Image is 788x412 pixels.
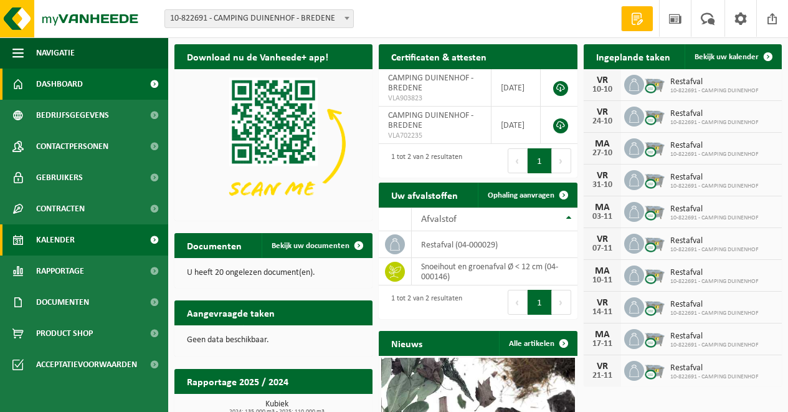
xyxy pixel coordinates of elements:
[590,203,615,213] div: MA
[590,298,615,308] div: VR
[388,74,473,93] span: CAMPING DUINENHOF - BREDENE
[685,44,781,69] a: Bekijk uw kalender
[499,331,576,356] a: Alle artikelen
[491,69,541,107] td: [DATE]
[590,117,615,126] div: 24-10
[412,231,577,258] td: restafval (04-000029)
[670,310,759,317] span: 10-822691 - CAMPING DUINENHOF
[164,9,354,28] span: 10-822691 - CAMPING DUINENHOF - BREDENE
[379,183,470,207] h2: Uw afvalstoffen
[388,131,481,141] span: VLA702235
[165,10,353,27] span: 10-822691 - CAMPING DUINENHOF - BREDENE
[670,119,759,127] span: 10-822691 - CAMPING DUINENHOF
[670,332,759,342] span: Restafval
[174,44,341,69] h2: Download nu de Vanheede+ app!
[379,331,435,355] h2: Nieuws
[644,105,665,126] img: WB-2500-CU
[590,308,615,317] div: 14-11
[670,173,759,183] span: Restafval
[644,137,665,158] img: WB-2500-CU
[670,246,759,254] span: 10-822691 - CAMPING DUINENHOF
[644,232,665,253] img: WB-2500-CU
[590,85,615,94] div: 10-10
[379,44,499,69] h2: Certificaten & attesten
[670,268,759,278] span: Restafval
[590,330,615,340] div: MA
[670,151,759,158] span: 10-822691 - CAMPING DUINENHOF
[491,107,541,144] td: [DATE]
[644,327,665,348] img: WB-2500-CU
[528,290,552,315] button: 1
[385,147,462,175] div: 1 tot 2 van 2 resultaten
[670,77,759,87] span: Restafval
[670,204,759,214] span: Restafval
[670,141,759,151] span: Restafval
[584,44,683,69] h2: Ingeplande taken
[36,131,108,162] span: Contactpersonen
[670,183,759,190] span: 10-822691 - CAMPING DUINENHOF
[528,148,552,173] button: 1
[590,213,615,221] div: 03-11
[590,149,615,158] div: 27-10
[36,69,83,100] span: Dashboard
[670,373,759,381] span: 10-822691 - CAMPING DUINENHOF
[644,168,665,189] img: WB-2500-CU
[552,290,571,315] button: Next
[670,342,759,349] span: 10-822691 - CAMPING DUINENHOF
[174,233,254,257] h2: Documenten
[644,295,665,317] img: WB-2500-CU
[670,363,759,373] span: Restafval
[670,87,759,95] span: 10-822691 - CAMPING DUINENHOF
[488,191,554,199] span: Ophaling aanvragen
[36,318,93,349] span: Product Shop
[644,73,665,94] img: WB-2500-CU
[590,181,615,189] div: 31-10
[670,300,759,310] span: Restafval
[590,234,615,244] div: VR
[187,336,360,345] p: Geen data beschikbaar.
[670,236,759,246] span: Restafval
[174,69,373,218] img: Download de VHEPlus App
[670,278,759,285] span: 10-822691 - CAMPING DUINENHOF
[36,100,109,131] span: Bedrijfsgegevens
[695,53,759,61] span: Bekijk uw kalender
[36,349,137,380] span: Acceptatievoorwaarden
[174,300,287,325] h2: Aangevraagde taken
[262,233,371,258] a: Bekijk uw documenten
[36,224,75,256] span: Kalender
[412,258,577,285] td: snoeihout en groenafval Ø < 12 cm (04-000146)
[590,75,615,85] div: VR
[590,276,615,285] div: 10-11
[36,193,85,224] span: Contracten
[385,289,462,316] div: 1 tot 2 van 2 resultaten
[36,287,89,318] span: Documenten
[644,200,665,221] img: WB-2500-CU
[590,107,615,117] div: VR
[670,109,759,119] span: Restafval
[508,148,528,173] button: Previous
[670,214,759,222] span: 10-822691 - CAMPING DUINENHOF
[644,264,665,285] img: WB-2500-CU
[36,256,84,287] span: Rapportage
[590,371,615,380] div: 21-11
[508,290,528,315] button: Previous
[272,242,349,250] span: Bekijk uw documenten
[421,214,457,224] span: Afvalstof
[174,369,301,393] h2: Rapportage 2025 / 2024
[388,111,473,130] span: CAMPING DUINENHOF - BREDENE
[590,340,615,348] div: 17-11
[36,37,75,69] span: Navigatie
[590,139,615,149] div: MA
[478,183,576,208] a: Ophaling aanvragen
[644,359,665,380] img: WB-2500-CU
[187,269,360,277] p: U heeft 20 ongelezen document(en).
[590,362,615,371] div: VR
[388,93,481,103] span: VLA903823
[590,171,615,181] div: VR
[590,266,615,276] div: MA
[36,162,83,193] span: Gebruikers
[552,148,571,173] button: Next
[590,244,615,253] div: 07-11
